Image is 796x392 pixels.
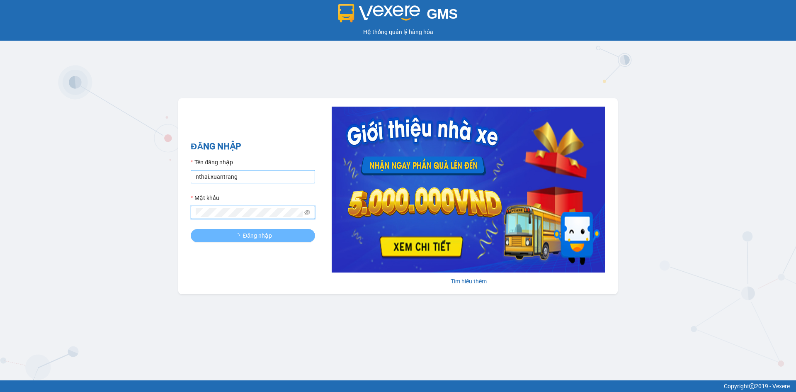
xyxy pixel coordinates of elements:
[338,12,458,19] a: GMS
[243,231,272,240] span: Đăng nhập
[332,277,605,286] div: Tìm hiểu thêm
[332,107,605,273] img: banner-0
[6,382,790,391] div: Copyright 2019 - Vexere
[304,209,310,215] span: eye-invisible
[2,27,794,37] div: Hệ thống quản lý hàng hóa
[427,6,458,22] span: GMS
[338,4,420,22] img: logo 2
[749,383,755,389] span: copyright
[191,229,315,242] button: Đăng nhập
[191,140,315,153] h2: ĐĂNG NHẬP
[196,208,303,217] input: Mật khẩu
[191,193,219,202] label: Mật khẩu
[191,158,233,167] label: Tên đăng nhập
[234,233,243,239] span: loading
[191,170,315,183] input: Tên đăng nhập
